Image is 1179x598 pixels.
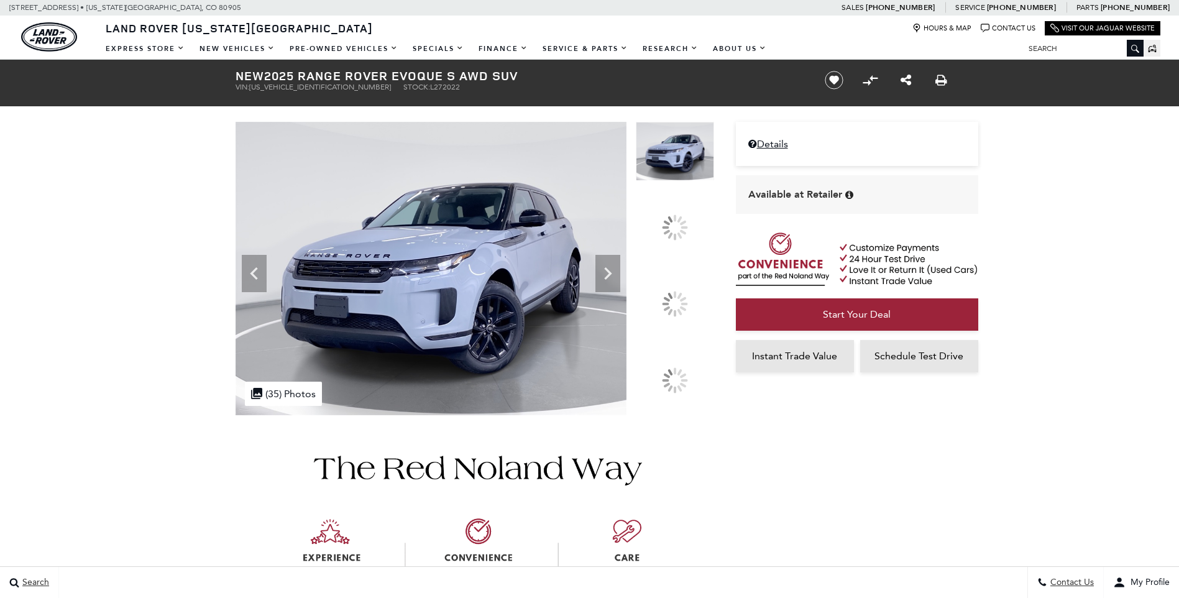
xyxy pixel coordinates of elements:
a: Contact Us [981,24,1035,33]
h1: 2025 Range Rover Evoque S AWD SUV [236,69,804,83]
button: Save vehicle [820,70,848,90]
img: Land Rover [21,22,77,52]
a: EXPRESS STORE [98,38,192,60]
a: [PHONE_NUMBER] [987,2,1056,12]
button: user-profile-menu [1104,567,1179,598]
span: Stock: [403,83,430,91]
a: New Vehicles [192,38,282,60]
span: Contact Us [1047,577,1094,588]
a: Start Your Deal [736,298,978,331]
span: Search [19,577,49,588]
span: Service [955,3,984,12]
a: Finance [471,38,535,60]
span: Parts [1076,3,1099,12]
a: land-rover [21,22,77,52]
span: Instant Trade Value [752,350,837,362]
a: Land Rover [US_STATE][GEOGRAPHIC_DATA] [98,21,380,35]
img: New 2025 Arroios Grey Land Rover S image 1 [636,122,714,181]
a: About Us [705,38,774,60]
span: L272022 [430,83,460,91]
a: Hours & Map [912,24,971,33]
a: Service & Parts [535,38,635,60]
button: Compare vehicle [861,71,879,90]
span: Available at Retailer [748,188,842,201]
span: Start Your Deal [823,308,891,320]
a: Instant Trade Value [736,340,854,372]
nav: Main Navigation [98,38,774,60]
span: [US_VEHICLE_IDENTIFICATION_NUMBER] [249,83,391,91]
a: [STREET_ADDRESS] • [US_STATE][GEOGRAPHIC_DATA], CO 80905 [9,3,241,12]
a: Pre-Owned Vehicles [282,38,405,60]
span: Sales [842,3,864,12]
span: Land Rover [US_STATE][GEOGRAPHIC_DATA] [106,21,373,35]
div: (35) Photos [245,382,322,406]
input: Search [1019,41,1144,56]
span: Schedule Test Drive [874,350,963,362]
span: My Profile [1126,577,1170,588]
a: Schedule Test Drive [860,340,978,372]
img: New 2025 Arroios Grey Land Rover S image 1 [236,122,626,415]
a: Share this New 2025 Range Rover Evoque S AWD SUV [901,73,911,88]
iframe: YouTube video player [736,379,978,574]
a: [PHONE_NUMBER] [1101,2,1170,12]
div: Vehicle is in stock and ready for immediate delivery. Due to demand, availability is subject to c... [845,190,853,200]
a: Specials [405,38,471,60]
a: Details [748,138,966,150]
a: Print this New 2025 Range Rover Evoque S AWD SUV [935,73,947,88]
strong: New [236,67,264,84]
a: Research [635,38,705,60]
a: Visit Our Jaguar Website [1050,24,1155,33]
a: [PHONE_NUMBER] [866,2,935,12]
span: VIN: [236,83,249,91]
